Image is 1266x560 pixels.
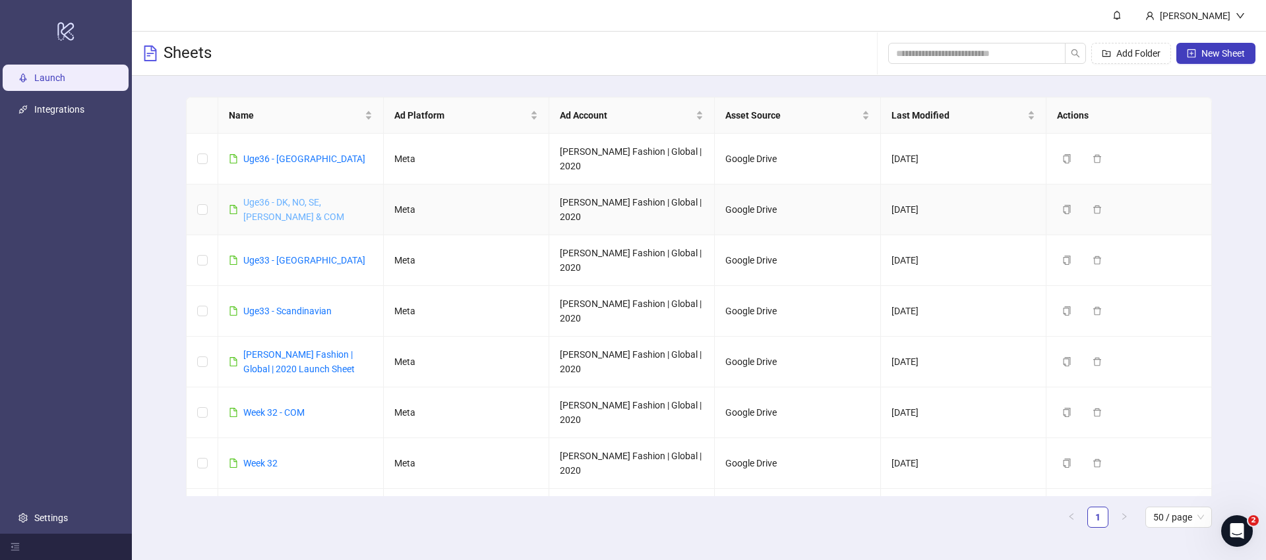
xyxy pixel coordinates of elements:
[1068,513,1075,520] span: left
[384,489,549,540] td: Meta
[1153,507,1204,527] span: 50 / page
[1061,507,1082,528] button: left
[1087,507,1108,528] li: 1
[34,513,68,523] a: Settings
[1155,9,1236,23] div: [PERSON_NAME]
[1071,49,1080,58] span: search
[881,235,1046,286] td: [DATE]
[1201,48,1245,59] span: New Sheet
[881,184,1046,235] td: [DATE]
[1046,98,1212,134] th: Actions
[560,108,693,123] span: Ad Account
[1093,459,1102,468] span: delete
[218,98,384,134] th: Name
[384,235,549,286] td: Meta
[715,98,880,134] th: Asset Source
[881,286,1046,337] td: [DATE]
[1061,507,1082,528] li: Previous Page
[881,134,1046,184] td: [DATE]
[164,43,212,64] h3: Sheets
[229,459,238,468] span: file
[1116,48,1160,59] span: Add Folder
[1187,49,1196,58] span: plus-square
[384,98,549,134] th: Ad Platform
[1145,507,1212,528] div: Page Size
[549,235,715,286] td: [PERSON_NAME] Fashion | Global | 2020
[11,542,20,551] span: menu-fold
[881,98,1046,134] th: Last Modified
[34,104,84,115] a: Integrations
[1093,408,1102,417] span: delete
[229,408,238,417] span: file
[1088,507,1108,527] a: 1
[34,72,65,83] a: Launch
[229,357,238,366] span: file
[549,438,715,489] td: [PERSON_NAME] Fashion | Global | 2020
[891,108,1025,123] span: Last Modified
[384,337,549,387] td: Meta
[549,184,715,235] td: [PERSON_NAME] Fashion | Global | 2020
[715,438,880,489] td: Google Drive
[384,438,549,489] td: Meta
[549,286,715,337] td: [PERSON_NAME] Fashion | Global | 2020
[384,134,549,184] td: Meta
[1093,306,1102,316] span: delete
[1093,154,1102,163] span: delete
[715,337,880,387] td: Google Drive
[384,387,549,438] td: Meta
[1120,513,1128,520] span: right
[715,134,880,184] td: Google Drive
[243,255,365,266] a: Uge33 - [GEOGRAPHIC_DATA]
[1176,43,1255,64] button: New Sheet
[229,154,238,163] span: file
[549,387,715,438] td: [PERSON_NAME] Fashion | Global | 2020
[725,108,859,123] span: Asset Source
[243,197,344,222] a: Uge36 - DK, NO, SE, [PERSON_NAME] & COM
[549,337,715,387] td: [PERSON_NAME] Fashion | Global | 2020
[243,407,305,418] a: Week 32 - COM
[1062,459,1071,468] span: copy
[229,108,362,123] span: Name
[384,184,549,235] td: Meta
[1091,43,1171,64] button: Add Folder
[394,108,527,123] span: Ad Platform
[1112,11,1122,20] span: bell
[1102,49,1111,58] span: folder-add
[549,98,715,134] th: Ad Account
[1062,408,1071,417] span: copy
[1062,306,1071,316] span: copy
[715,184,880,235] td: Google Drive
[1114,507,1135,528] button: right
[243,154,365,164] a: Uge36 - [GEOGRAPHIC_DATA]
[229,256,238,265] span: file
[384,286,549,337] td: Meta
[881,438,1046,489] td: [DATE]
[229,205,238,214] span: file
[881,387,1046,438] td: [DATE]
[715,235,880,286] td: Google Drive
[549,134,715,184] td: [PERSON_NAME] Fashion | Global | 2020
[1221,515,1253,547] iframe: Intercom live chat
[1093,256,1102,265] span: delete
[1145,11,1155,20] span: user
[549,489,715,540] td: [PERSON_NAME] Fashion | Global | 2020
[243,349,355,374] a: [PERSON_NAME] Fashion | Global | 2020 Launch Sheet
[715,387,880,438] td: Google Drive
[1093,205,1102,214] span: delete
[715,286,880,337] td: Google Drive
[1236,11,1245,20] span: down
[1062,357,1071,366] span: copy
[715,489,880,540] td: Google Drive
[1062,256,1071,265] span: copy
[243,458,278,468] a: Week 32
[881,337,1046,387] td: [DATE]
[1062,154,1071,163] span: copy
[1114,507,1135,528] li: Next Page
[1093,357,1102,366] span: delete
[881,489,1046,540] td: [DATE]
[1248,515,1259,526] span: 2
[229,306,238,316] span: file
[1062,205,1071,214] span: copy
[243,306,332,316] a: Uge33 - Scandinavian
[142,45,158,61] span: file-text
